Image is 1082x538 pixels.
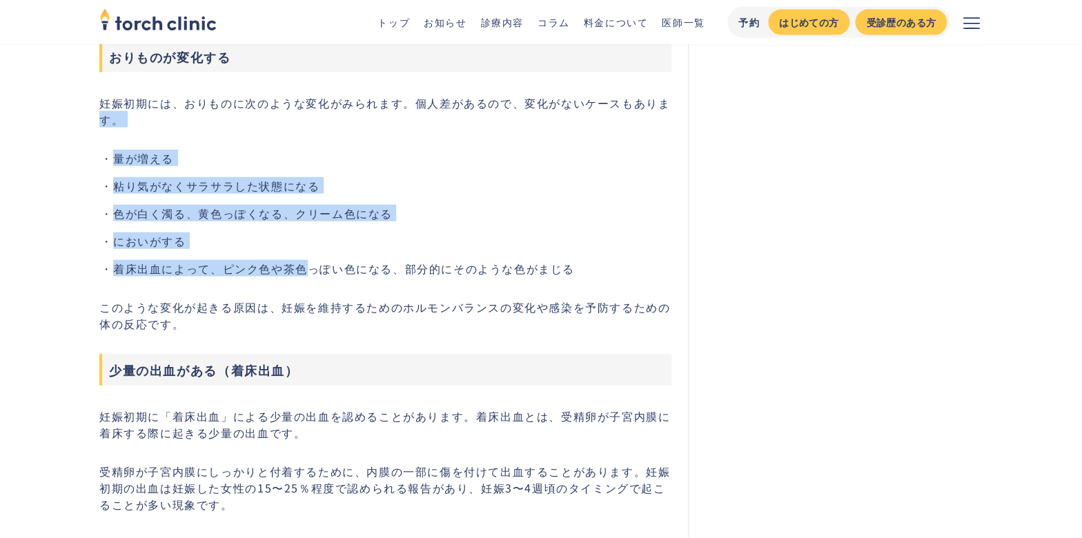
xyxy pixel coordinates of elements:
[538,15,570,29] a: コラム
[113,150,671,166] li: 量が増える
[99,4,217,34] img: torch clinic
[113,205,671,221] li: 色が白く濁る、黄色っぽくなる、クリーム色になる
[99,10,217,34] a: home
[779,15,838,30] div: はじめての方
[377,15,410,29] a: トップ
[738,15,760,30] div: 予約
[99,94,671,128] p: 妊娠初期には、おりものに次のような変化がみられます。個人差があるので、変化がないケースもあります。
[584,15,649,29] a: 料金について
[768,10,849,35] a: はじめての方
[866,15,936,30] div: 受診歴のある方
[855,10,947,35] a: 受診歴のある方
[662,15,705,29] a: 医師一覧
[99,463,671,512] p: 受精卵が子宮内膜にしっかりと付着するために、内膜の一部に傷を付けて出血することがあります。妊娠初期の出血は妊娠した女性の15〜25％程度で認められる報告があり、妊娠3〜4週頃のタイミングで起こる...
[113,177,671,194] li: 粘り気がなくサラサラした状態になる
[113,260,671,277] li: 着床出血によって、ピンク色や茶色っぽい色になる、部分的にそのような色がまじる
[480,15,523,29] a: 診療内容
[99,41,671,72] h3: おりものが変化する
[99,299,671,332] p: このような変化が起きる原因は、妊娠を維持するためのホルモンバランスの変化や感染を予防するための体の反応です。
[113,232,671,249] li: においがする
[99,354,671,386] h3: 少量の出血がある（着床出血）
[99,408,671,441] p: 妊娠初期に「着床出血」による少量の出血を認めることがあります。着床出血とは、受精卵が子宮内膜に着床する際に起きる少量の出血です。
[424,15,466,29] a: お知らせ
